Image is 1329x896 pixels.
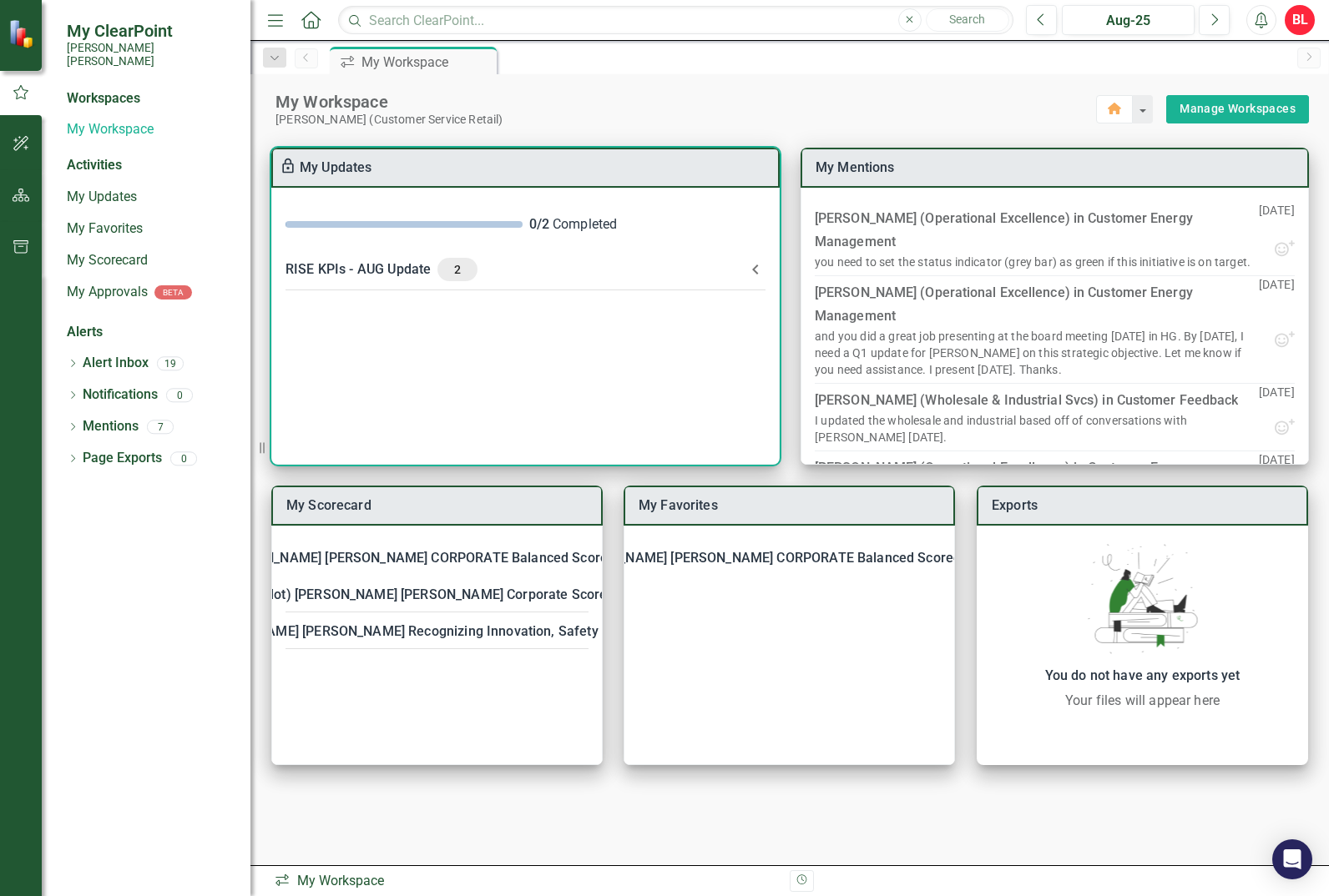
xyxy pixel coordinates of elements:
[272,540,602,576] div: [PERSON_NAME] [PERSON_NAME] CORPORATE Balanced Scorecard
[67,156,234,175] div: Activities
[1180,98,1296,119] a: Manage Workspaces
[8,19,38,48] img: ClearPoint Strategy
[1272,839,1312,879] div: Open Intercom Messenger
[815,207,1259,254] div: [PERSON_NAME] (Operational Excellence) in
[815,389,1238,412] div: [PERSON_NAME] (Wholesale & Industrial Svcs) in
[338,6,1013,35] input: Search ClearPoint...
[1259,276,1295,330] p: [DATE]
[157,356,184,370] div: 19
[1117,392,1239,408] a: Customer Feedback
[219,546,634,570] div: [PERSON_NAME] [PERSON_NAME] CORPORATE Balanced Scorecard
[275,91,1096,113] div: My Workspace
[166,388,193,402] div: 0
[992,497,1038,513] a: Exports
[985,691,1300,711] div: Your files will appear here
[67,323,234,342] div: Alerts
[67,21,234,41] span: My ClearPoint
[286,497,371,513] a: My Scorecard
[220,583,634,607] div: 2024 (Pilot) [PERSON_NAME] [PERSON_NAME] Corporate Scorecard
[274,872,777,891] div: My Workspace
[1062,5,1195,35] button: Aug-25
[529,215,766,234] div: Completed
[286,258,745,281] div: RISE KPIs - AUG Update
[1285,5,1315,35] button: BL
[1259,384,1295,417] p: [DATE]
[275,113,1096,127] div: [PERSON_NAME] (Customer Service Retail)
[815,456,1259,503] div: [PERSON_NAME] (Operational Excellence) in
[361,52,493,73] div: My Workspace
[272,248,779,291] div: RISE KPIs - AUG Update2
[985,664,1300,687] div: You do not have any exports yet
[815,281,1259,328] div: [PERSON_NAME] (Operational Excellence) in
[816,159,895,175] a: My Mentions
[67,283,148,302] a: My Approvals
[83,385,158,405] a: Notifications
[639,497,718,513] a: My Favorites
[67,251,234,270] a: My Scorecard
[170,451,197,466] div: 0
[624,540,954,576] div: [PERSON_NAME] [PERSON_NAME] CORPORATE Balanced Scorecard
[147,420,174,434] div: 7
[815,328,1259,378] div: and you did a great job presenting at the board meeting [DATE] in HG. By [DATE], I need a Q1 upda...
[83,354,149,373] a: Alert Inbox
[444,262,471,277] span: 2
[1068,11,1189,31] div: Aug-25
[272,576,602,613] div: 2024 (Pilot) [PERSON_NAME] [PERSON_NAME] Corporate Scorecard
[280,158,300,178] div: To enable drag & drop and resizing, please duplicate this workspace from “Manage Workspaces”
[83,417,139,436] a: Mentions
[529,215,549,234] div: 0 / 2
[1166,95,1309,123] div: split button
[160,620,694,643] div: RISE: [PERSON_NAME] [PERSON_NAME] Recognizing Innovation, Safety and Excellence
[564,546,980,570] div: [PERSON_NAME] [PERSON_NAME] CORPORATE Balanced Scorecard
[815,254,1251,270] div: you need to set the status indicator (grey bar) as green if this initiative is on target.
[67,89,140,108] div: Workspaces
[154,285,192,300] div: BETA
[272,613,602,650] div: RISE: [PERSON_NAME] [PERSON_NAME] Recognizing Innovation, Safety and Excellence
[67,120,234,139] a: My Workspace
[1259,202,1295,239] p: [DATE]
[67,41,234,68] small: [PERSON_NAME] [PERSON_NAME]
[949,13,985,26] span: Search
[300,159,372,175] a: My Updates
[83,449,162,468] a: Page Exports
[815,412,1259,445] div: I updated the wholesale and industrial based off of conversations with [PERSON_NAME] [DATE].
[67,188,234,207] a: My Updates
[1166,95,1309,123] button: Manage Workspaces
[1259,451,1295,580] p: [DATE]
[926,8,1009,32] button: Search
[67,219,234,239] a: My Favorites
